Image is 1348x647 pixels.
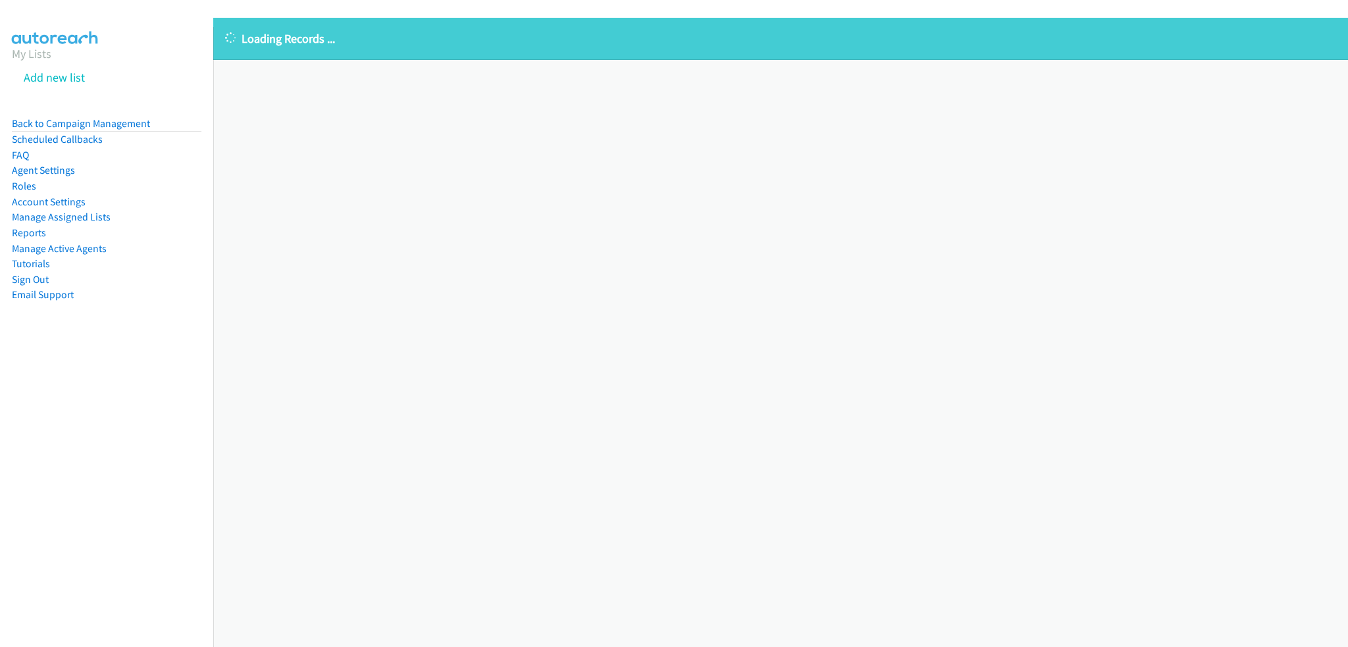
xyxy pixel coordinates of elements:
a: Agent Settings [12,164,75,176]
a: Sign Out [12,273,49,286]
a: Add new list [24,70,85,85]
p: Loading Records ... [225,30,1336,47]
a: Tutorials [12,257,50,270]
a: Email Support [12,288,74,301]
a: FAQ [12,149,29,161]
a: Reports [12,226,46,239]
a: My Lists [12,46,51,61]
a: Scheduled Callbacks [12,133,103,145]
a: Manage Assigned Lists [12,211,111,223]
a: Account Settings [12,195,86,208]
a: Manage Active Agents [12,242,107,255]
a: Back to Campaign Management [12,117,150,130]
a: Roles [12,180,36,192]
